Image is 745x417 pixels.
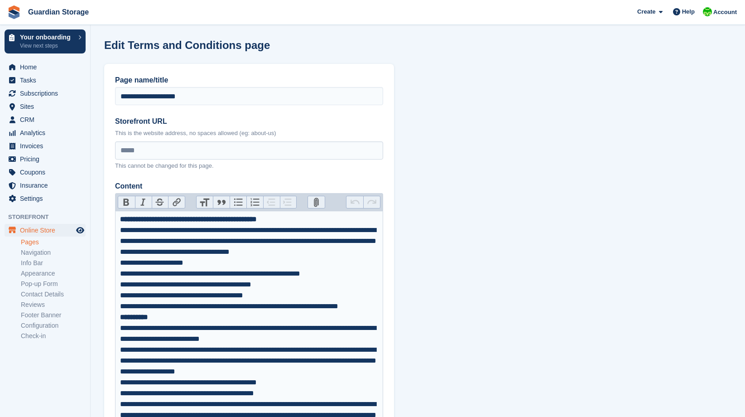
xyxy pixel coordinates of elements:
[20,113,74,126] span: CRM
[363,196,380,208] button: Redo
[20,100,74,113] span: Sites
[168,196,185,208] button: Link
[75,225,86,236] a: Preview store
[5,153,86,165] a: menu
[5,74,86,87] a: menu
[20,179,74,192] span: Insurance
[20,74,74,87] span: Tasks
[308,196,325,208] button: Attach Files
[682,7,695,16] span: Help
[263,196,280,208] button: Decrease Level
[21,290,86,299] a: Contact Details
[115,181,383,192] label: Content
[115,129,383,138] p: This is the website address, no spaces allowed (eg: about-us)
[21,311,86,320] a: Footer Banner
[20,224,74,237] span: Online Store
[20,140,74,152] span: Invoices
[703,7,712,16] img: Andrew Kinakin
[7,5,21,19] img: stora-icon-8386f47178a22dfd0bd8f6a31ec36ba5ce8667c1dd55bd0f319d3a0aa187defe.svg
[21,280,86,288] a: Pop-up Form
[197,196,213,208] button: Heading
[5,113,86,126] a: menu
[21,259,86,267] a: Info Bar
[5,166,86,179] a: menu
[21,321,86,330] a: Configuration
[246,196,263,208] button: Numbers
[5,140,86,152] a: menu
[21,238,86,247] a: Pages
[152,196,168,208] button: Strikethrough
[20,61,74,73] span: Home
[5,179,86,192] a: menu
[24,5,92,19] a: Guardian Storage
[5,100,86,113] a: menu
[230,196,246,208] button: Bullets
[5,224,86,237] a: menu
[20,87,74,100] span: Subscriptions
[5,61,86,73] a: menu
[104,39,270,51] h1: Edit Terms and Conditions page
[20,34,74,40] p: Your onboarding
[8,213,90,222] span: Storefront
[115,75,383,86] label: Page name/title
[637,7,655,16] span: Create
[280,196,297,208] button: Increase Level
[21,269,86,278] a: Appearance
[5,126,86,139] a: menu
[5,29,86,53] a: Your onboarding View next steps
[20,42,74,50] p: View next steps
[5,87,86,100] a: menu
[20,166,74,179] span: Coupons
[21,301,86,309] a: Reviews
[115,116,383,127] label: Storefront URL
[115,161,383,170] p: This cannot be changed for this page.
[118,196,135,208] button: Bold
[21,332,86,340] a: Check-in
[213,196,230,208] button: Quote
[21,248,86,257] a: Navigation
[713,8,737,17] span: Account
[20,153,74,165] span: Pricing
[20,126,74,139] span: Analytics
[135,196,152,208] button: Italic
[346,196,363,208] button: Undo
[5,192,86,205] a: menu
[20,192,74,205] span: Settings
